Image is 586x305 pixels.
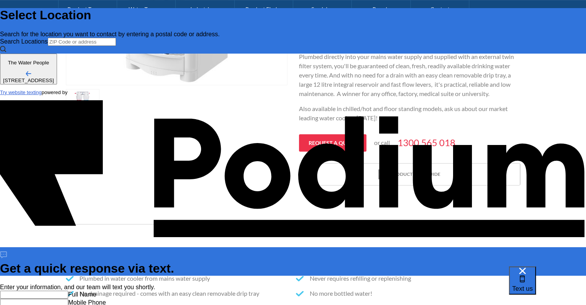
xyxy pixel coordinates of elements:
[3,78,54,83] div: [STREET_ADDRESS]
[68,291,96,298] label: Full Name
[42,89,67,95] span: powered by
[509,266,586,305] iframe: podium webchat widget bubble
[48,38,116,46] input: ZIP Code or address
[3,60,54,66] p: The Water People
